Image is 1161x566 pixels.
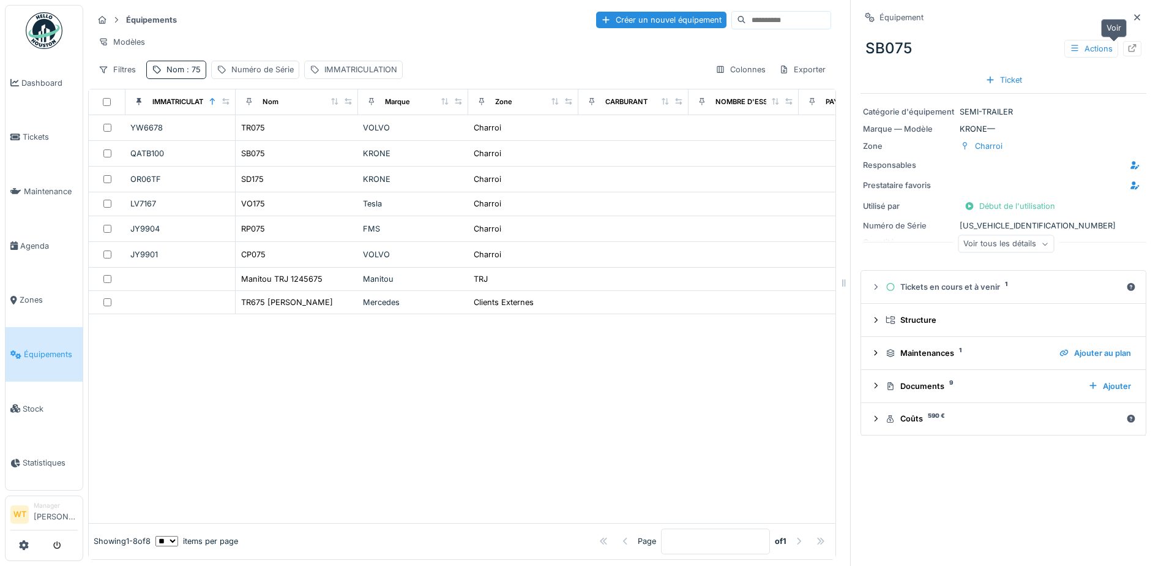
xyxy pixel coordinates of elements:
[130,173,230,185] div: OR06TF
[474,273,488,285] div: TRJ
[6,56,83,110] a: Dashboard
[241,122,265,134] div: TR075
[263,97,278,107] div: Nom
[975,140,1002,152] div: Charroi
[363,223,463,235] div: FMS
[863,123,955,135] div: Marque — Modèle
[863,220,955,232] div: Numéro de Série
[960,198,1060,214] div: Début de l'utilisation
[474,296,534,308] div: Clients Externes
[152,97,216,107] div: IMMATRICULATION
[6,273,83,328] a: Zones
[860,32,1146,64] div: SB075
[474,173,501,185] div: Charroi
[155,535,238,547] div: items per page
[886,281,1121,293] div: Tickets en cours et à venir
[363,173,463,185] div: KRONE
[363,122,463,134] div: VOLVO
[130,198,230,209] div: LV7167
[1083,378,1136,394] div: Ajouter
[363,148,463,159] div: KRONE
[715,97,778,107] div: NOMBRE D'ESSIEU
[21,77,78,89] span: Dashboard
[241,173,264,185] div: SD175
[474,148,501,159] div: Charroi
[6,110,83,165] a: Tickets
[863,200,955,212] div: Utilisé par
[863,179,955,191] div: Prestataire favoris
[886,347,1050,359] div: Maintenances
[10,501,78,530] a: WT Manager[PERSON_NAME]
[166,64,201,75] div: Nom
[1064,40,1118,58] div: Actions
[363,296,463,308] div: Mercedes
[866,375,1141,398] summary: Documents9Ajouter
[34,501,78,510] div: Manager
[6,436,83,491] a: Statistiques
[863,106,955,118] div: Catégorie d'équipement
[363,273,463,285] div: Manitou
[6,164,83,219] a: Maintenance
[26,12,62,49] img: Badge_color-CXgf-gQk.svg
[866,408,1141,431] summary: Coûts590 €
[863,123,1144,135] div: KRONE —
[1101,19,1127,37] div: Voir
[24,349,78,360] span: Équipements
[363,249,463,260] div: VOLVO
[324,64,397,75] div: IMMATRICULATION
[93,33,151,51] div: Modèles
[6,327,83,382] a: Équipements
[638,535,656,547] div: Page
[474,249,501,260] div: Charroi
[231,64,294,75] div: Numéro de Série
[866,342,1141,364] summary: Maintenances1Ajouter au plan
[886,413,1121,424] div: Coûts
[710,61,771,78] div: Colonnes
[94,535,151,547] div: Showing 1 - 8 of 8
[980,72,1027,88] div: Ticket
[474,198,501,209] div: Charroi
[130,249,230,260] div: JY9901
[775,535,786,547] strong: of 1
[826,97,843,107] div: PAYS
[879,12,924,23] div: Équipement
[241,296,333,308] div: TR675 [PERSON_NAME]
[886,314,1131,326] div: Structure
[605,97,648,107] div: CARBURANT
[866,276,1141,298] summary: Tickets en cours et à venir1
[93,61,141,78] div: Filtres
[20,294,78,306] span: Zones
[863,140,955,152] div: Zone
[495,97,512,107] div: Zone
[385,97,410,107] div: Marque
[596,12,726,28] div: Créer un nouvel équipement
[23,131,78,143] span: Tickets
[6,382,83,436] a: Stock
[23,403,78,415] span: Stock
[886,380,1078,392] div: Documents
[866,309,1141,331] summary: Structure
[241,249,266,260] div: CP075
[34,501,78,527] li: [PERSON_NAME]
[863,159,955,171] div: Responsables
[363,198,463,209] div: Tesla
[474,223,501,235] div: Charroi
[863,220,1144,232] div: [US_VEHICLE_IDENTIFICATION_NUMBER]
[958,235,1054,253] div: Voir tous les détails
[474,122,501,134] div: Charroi
[863,106,1144,118] div: SEMI-TRAILER
[241,148,265,159] div: SB075
[23,457,78,469] span: Statistiques
[130,223,230,235] div: JY9904
[774,61,831,78] div: Exporter
[10,505,29,524] li: WT
[241,223,265,235] div: RP075
[121,14,182,26] strong: Équipements
[184,65,201,74] span: : 75
[20,240,78,252] span: Agenda
[130,148,230,159] div: QATB100
[24,186,78,197] span: Maintenance
[6,219,83,273] a: Agenda
[130,122,230,134] div: YW6678
[1055,345,1136,361] div: Ajouter au plan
